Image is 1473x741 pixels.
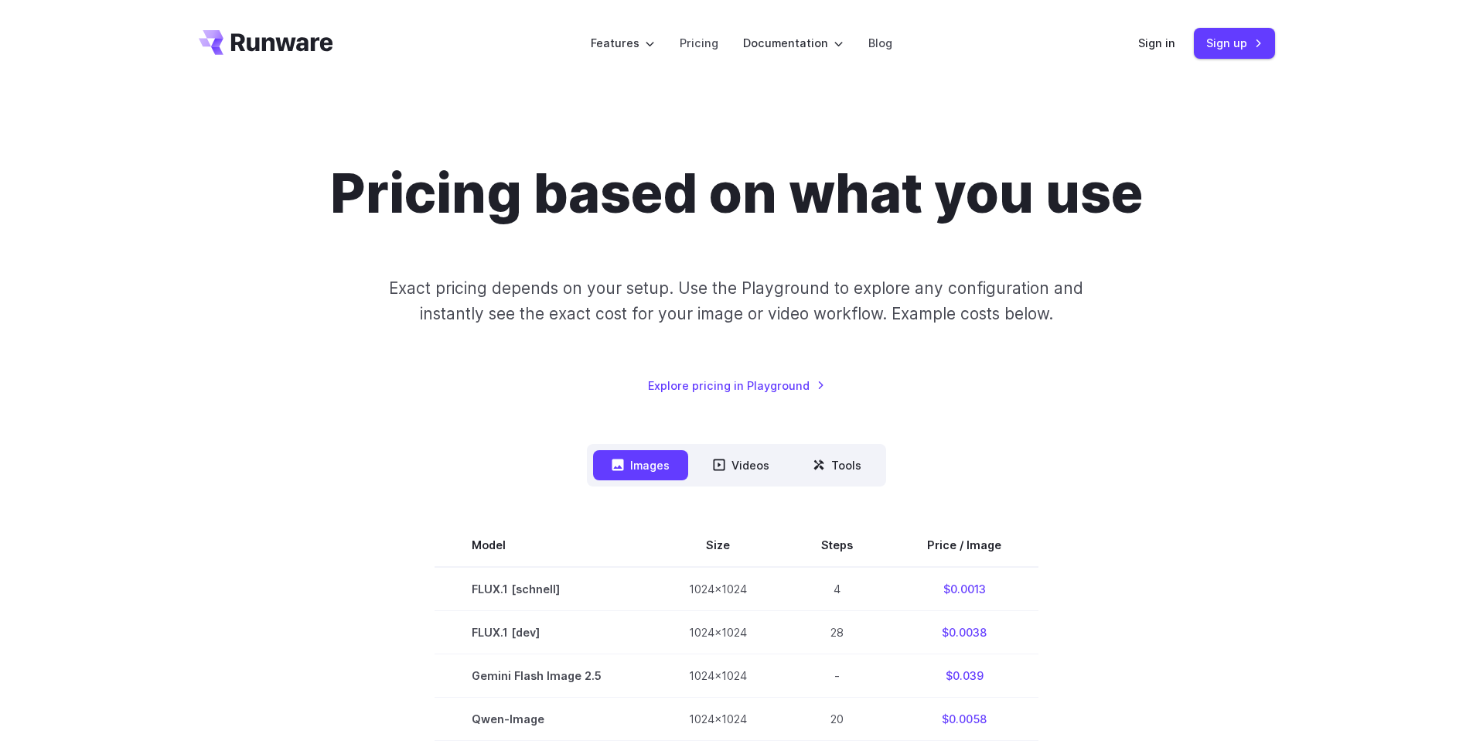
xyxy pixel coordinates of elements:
[680,34,718,52] a: Pricing
[652,697,784,740] td: 1024x1024
[784,610,890,654] td: 28
[890,567,1038,611] td: $0.0013
[652,524,784,567] th: Size
[1138,34,1175,52] a: Sign in
[652,654,784,697] td: 1024x1024
[1194,28,1275,58] a: Sign up
[435,524,652,567] th: Model
[868,34,892,52] a: Blog
[890,524,1038,567] th: Price / Image
[784,654,890,697] td: -
[648,377,825,394] a: Explore pricing in Playground
[199,30,333,55] a: Go to /
[435,567,652,611] td: FLUX.1 [schnell]
[890,654,1038,697] td: $0.039
[743,34,844,52] label: Documentation
[591,34,655,52] label: Features
[694,450,788,480] button: Videos
[472,667,615,685] span: Gemini Flash Image 2.5
[784,524,890,567] th: Steps
[890,697,1038,740] td: $0.0058
[652,567,784,611] td: 1024x1024
[890,610,1038,654] td: $0.0038
[593,450,688,480] button: Images
[435,697,652,740] td: Qwen-Image
[794,450,880,480] button: Tools
[784,697,890,740] td: 20
[784,567,890,611] td: 4
[652,610,784,654] td: 1024x1024
[435,610,652,654] td: FLUX.1 [dev]
[360,275,1113,327] p: Exact pricing depends on your setup. Use the Playground to explore any configuration and instantl...
[330,161,1143,226] h1: Pricing based on what you use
